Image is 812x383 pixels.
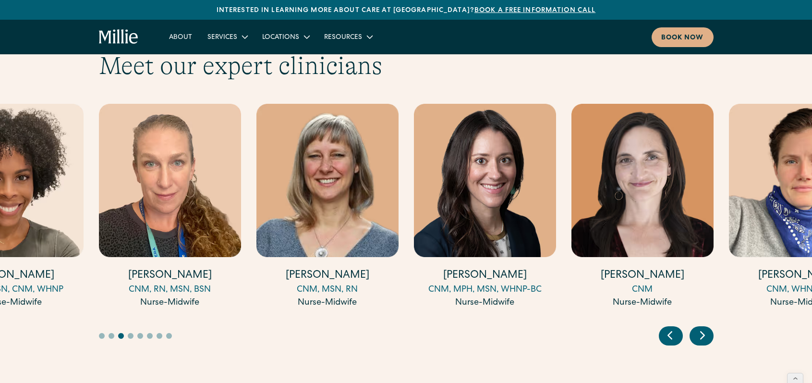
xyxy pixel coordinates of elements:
[414,104,556,309] a: [PERSON_NAME]CNM, MPH, MSN, WHNP-BCNurse-Midwife
[690,326,714,346] div: Next slide
[256,104,399,311] div: 6 / 17
[166,333,172,339] button: Go to slide 8
[661,33,704,43] div: Book now
[207,33,237,43] div: Services
[137,333,143,339] button: Go to slide 5
[109,333,114,339] button: Go to slide 2
[157,333,162,339] button: Go to slide 7
[99,51,714,81] h2: Meet our expert clinicians
[256,269,399,284] h4: [PERSON_NAME]
[316,29,379,45] div: Resources
[147,333,153,339] button: Go to slide 6
[324,33,362,43] div: Resources
[262,33,299,43] div: Locations
[200,29,255,45] div: Services
[255,29,316,45] div: Locations
[571,104,714,311] div: 8 / 17
[571,104,714,309] a: [PERSON_NAME]CNMNurse-Midwife
[414,269,556,284] h4: [PERSON_NAME]
[414,104,556,311] div: 7 / 17
[99,104,241,309] a: [PERSON_NAME]CNM, RN, MSN, BSNNurse-Midwife
[99,284,241,297] div: CNM, RN, MSN, BSN
[571,297,714,309] div: Nurse-Midwife
[256,297,399,309] div: Nurse-Midwife
[474,7,595,14] a: Book a free information call
[414,284,556,297] div: CNM, MPH, MSN, WHNP-BC
[161,29,200,45] a: About
[118,333,124,339] button: Go to slide 3
[652,27,714,47] a: Book now
[99,297,241,309] div: Nurse-Midwife
[99,104,241,311] div: 5 / 17
[99,269,241,284] h4: [PERSON_NAME]
[99,29,139,45] a: home
[414,297,556,309] div: Nurse-Midwife
[99,333,105,339] button: Go to slide 1
[571,269,714,284] h4: [PERSON_NAME]
[128,333,133,339] button: Go to slide 4
[571,284,714,297] div: CNM
[659,326,683,346] div: Previous slide
[256,284,399,297] div: CNM, MSN, RN
[256,104,399,309] a: [PERSON_NAME]CNM, MSN, RNNurse-Midwife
